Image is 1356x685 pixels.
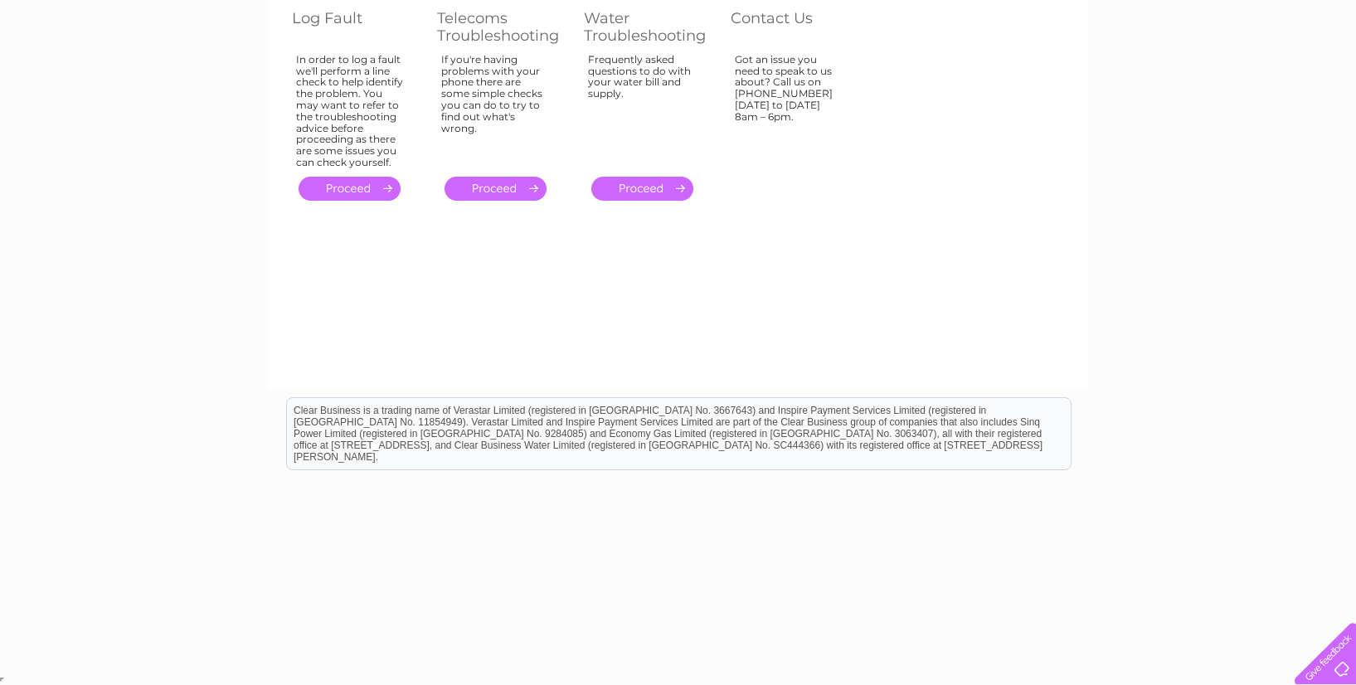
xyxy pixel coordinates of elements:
[429,5,576,49] th: Telecoms Troubleshooting
[1043,8,1158,29] a: 0333 014 3131
[1301,70,1340,83] a: Log out
[287,9,1071,80] div: Clear Business is a trading name of Verastar Limited (registered in [GEOGRAPHIC_DATA] No. 3667643...
[284,5,429,49] th: Log Fault
[1212,70,1236,83] a: Blog
[1246,70,1286,83] a: Contact
[588,54,697,162] div: Frequently asked questions to do with your water bill and supply.
[47,43,132,94] img: logo.png
[735,54,843,162] div: Got an issue you need to speak to us about? Call us on [PHONE_NUMBER] [DATE] to [DATE] 8am – 6pm.
[591,177,693,201] a: .
[445,177,547,201] a: .
[1106,70,1142,83] a: Energy
[1064,70,1096,83] a: Water
[441,54,551,162] div: If you're having problems with your phone there are some simple checks you can do to try to find ...
[722,5,868,49] th: Contact Us
[576,5,722,49] th: Water Troubleshooting
[299,177,401,201] a: .
[1152,70,1202,83] a: Telecoms
[296,54,404,168] div: In order to log a fault we'll perform a line check to help identify the problem. You may want to ...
